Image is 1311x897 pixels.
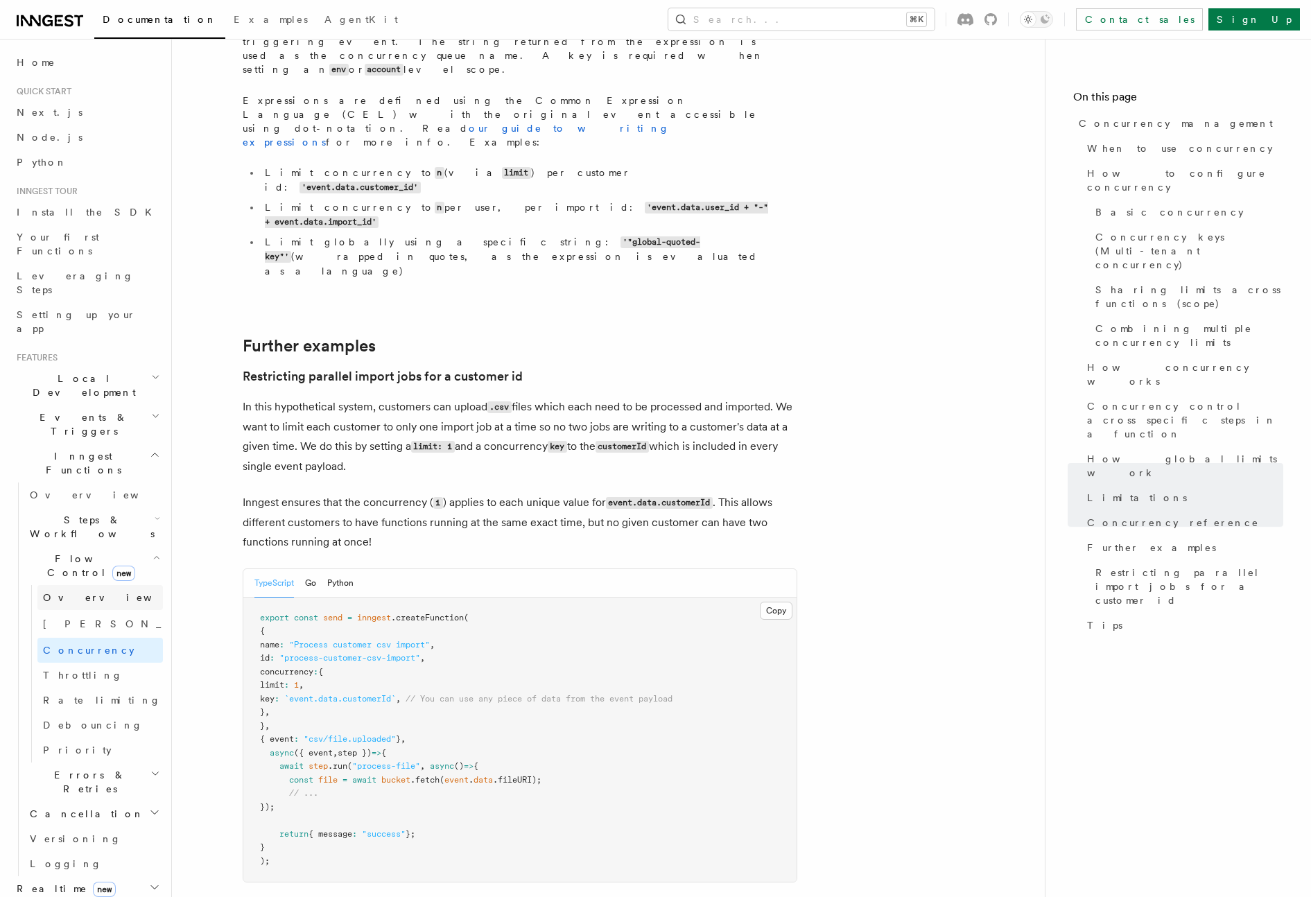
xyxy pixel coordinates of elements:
span: file [318,775,338,785]
span: Leveraging Steps [17,270,134,295]
span: } [396,734,401,744]
a: Logging [24,851,163,876]
span: await [279,761,304,771]
span: "process-file" [352,761,420,771]
span: id [260,653,270,663]
span: = [342,775,347,785]
a: Your first Functions [11,225,163,263]
span: }); [260,802,275,812]
a: How to configure concurrency [1082,161,1283,200]
span: Install the SDK [17,207,160,218]
span: Flow Control [24,552,153,580]
span: const [289,775,313,785]
button: Copy [760,602,792,620]
a: Setting up your app [11,302,163,341]
span: await [352,775,376,785]
p: An expression which evaluates to a string given the triggering event. The string returned from th... [243,21,775,77]
p: Inngest ensures that the concurrency ( ) applies to each unique value for . This allows different... [243,493,797,552]
li: Limit concurrency to per user, per import id: [261,200,775,229]
a: Concurrency reference [1082,510,1283,535]
li: Limit globally using a specific string: (wrapped in quotes, as the expression is evaluated as a l... [261,235,775,278]
a: Combining multiple concurrency limits [1090,316,1283,355]
span: { message [309,829,352,839]
span: Inngest tour [11,186,78,197]
span: Debouncing [43,720,143,731]
span: Events & Triggers [11,410,151,438]
a: Concurrency control across specific steps in a function [1082,394,1283,446]
span: ( [347,761,352,771]
span: Basic concurrency [1095,205,1244,219]
span: Concurrency [43,645,134,656]
span: key [260,694,275,704]
span: } [260,721,265,731]
span: // You can use any piece of data from the event payload [406,694,672,704]
span: concurrency [260,667,313,677]
span: Home [17,55,55,69]
span: . [469,775,474,785]
button: Flow Controlnew [24,546,163,585]
button: Cancellation [24,801,163,826]
span: : [352,829,357,839]
span: Overview [30,489,173,500]
a: Home [11,50,163,75]
span: new [112,566,135,581]
span: inngest [357,613,391,622]
h4: On this page [1073,89,1283,111]
span: "success" [362,829,406,839]
span: step [309,761,328,771]
a: Examples [225,4,316,37]
span: Tips [1087,618,1122,632]
span: { [318,667,323,677]
a: [PERSON_NAME] [37,610,163,638]
span: => [464,761,474,771]
span: Documentation [103,14,217,25]
button: Toggle dark mode [1020,11,1053,28]
code: 'event.data.customer_id' [299,182,421,193]
span: How concurrency works [1087,360,1283,388]
span: data [474,775,493,785]
code: customerId [596,441,649,453]
code: env [329,64,349,76]
span: , [265,721,270,731]
a: Node.js [11,125,163,150]
span: name [260,640,279,650]
span: Your first Functions [17,232,99,256]
span: "Process customer csv import" [289,640,430,650]
span: : [294,734,299,744]
span: ({ event [294,748,333,758]
span: bucket [381,775,410,785]
div: Inngest Functions [11,482,163,876]
span: }; [406,829,415,839]
a: Sign Up [1208,8,1300,31]
a: Limitations [1082,485,1283,510]
a: Restricting parallel import jobs for a customer id [243,367,523,386]
span: ( [464,613,469,622]
span: { event [260,734,294,744]
span: limit [260,680,284,690]
span: Priority [43,744,112,756]
a: Throttling [37,663,163,688]
span: async [270,748,294,758]
a: Tips [1082,613,1283,638]
span: , [420,653,425,663]
a: Sharing limits across functions (scope) [1090,277,1283,316]
a: Versioning [24,826,163,851]
span: Quick start [11,86,71,97]
button: Local Development [11,366,163,405]
span: event [444,775,469,785]
a: Concurrency [37,638,163,663]
span: = [347,613,352,622]
span: : [270,653,275,663]
span: { [474,761,478,771]
a: Leveraging Steps [11,263,163,302]
span: AgentKit [324,14,398,25]
span: How global limits work [1087,452,1283,480]
button: Inngest Functions [11,444,163,482]
span: Cancellation [24,807,144,821]
button: Go [305,569,316,598]
span: : [313,667,318,677]
span: { [260,626,265,636]
span: Limitations [1087,491,1187,505]
button: Errors & Retries [24,763,163,801]
span: .run [328,761,347,771]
